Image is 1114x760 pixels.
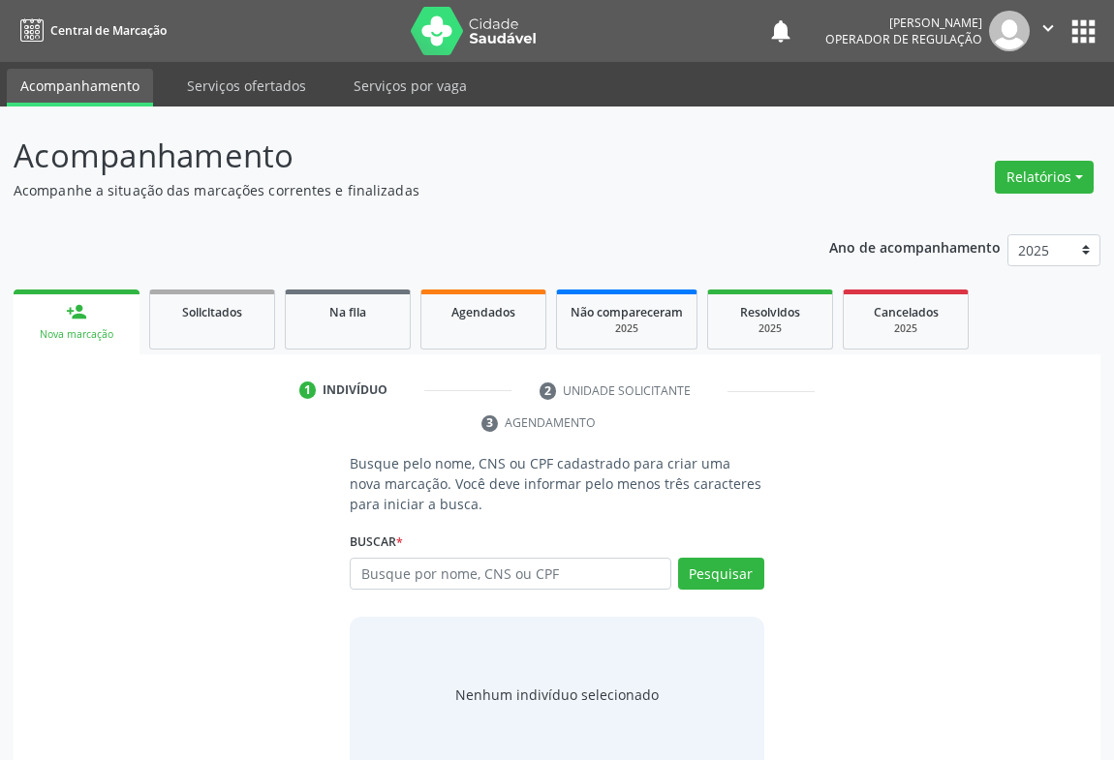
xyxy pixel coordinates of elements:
[455,684,659,705] div: Nenhum indivíduo selecionado
[350,558,671,591] input: Busque por nome, CNS ou CPF
[1030,11,1067,51] button: 
[350,528,403,558] label: Buscar
[1037,17,1059,39] i: 
[740,304,800,320] span: Resolvidos
[323,381,387,399] div: Indivíduo
[14,132,774,180] p: Acompanhamento
[825,31,982,47] span: Operador de regulação
[27,327,126,342] div: Nova marcação
[767,17,794,45] button: notifications
[14,15,167,46] a: Central de Marcação
[451,304,515,320] span: Agendados
[7,69,153,106] a: Acompanhamento
[678,558,764,591] button: Pesquisar
[1067,15,1100,48] button: apps
[50,22,167,39] span: Central de Marcação
[173,69,320,103] a: Serviços ofertados
[825,15,982,31] div: [PERSON_NAME]
[989,11,1030,51] img: img
[299,381,317,399] div: 1
[66,301,87,322] div: person_add
[182,304,242,320] span: Solicitados
[829,234,1001,258] p: Ano de acompanhamento
[350,453,764,514] p: Busque pelo nome, CNS ou CPF cadastrado para criar uma nova marcação. Você deve informar pelo men...
[329,304,366,320] span: Na fila
[722,321,819,336] div: 2025
[571,321,683,336] div: 2025
[995,161,1094,194] button: Relatórios
[340,69,480,103] a: Serviços por vaga
[874,304,939,320] span: Cancelados
[14,180,774,200] p: Acompanhe a situação das marcações correntes e finalizadas
[857,321,954,336] div: 2025
[571,304,683,320] span: Não compareceram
